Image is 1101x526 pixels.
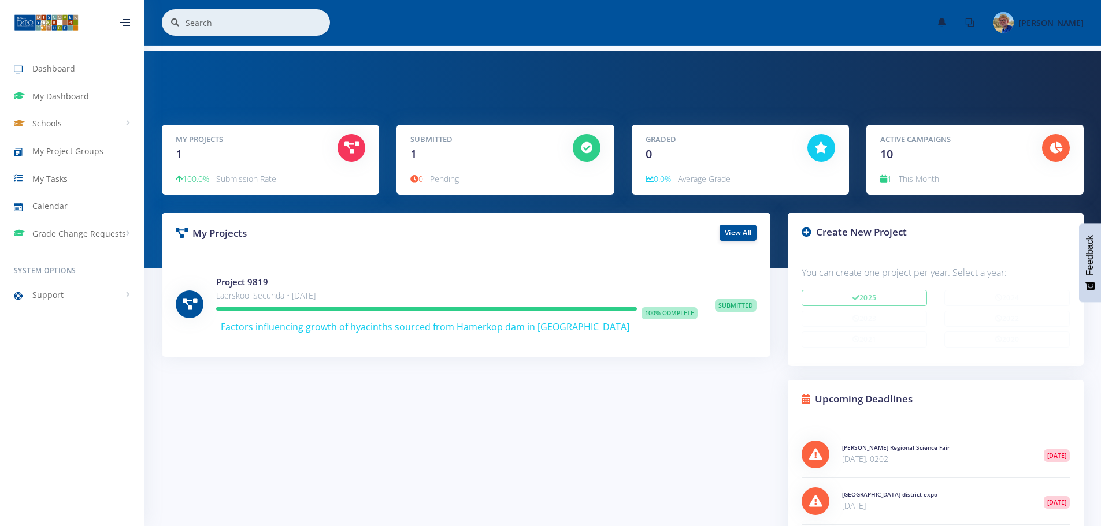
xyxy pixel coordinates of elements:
[176,134,320,146] h5: My Projects
[410,173,423,184] span: 0
[32,289,64,301] span: Support
[176,226,458,241] h3: My Projects
[430,173,459,184] span: Pending
[802,331,927,348] button: 2021
[944,311,1070,327] button: 2022
[1079,223,1101,302] button: Feedback - Show survey
[944,331,1070,348] button: 2020
[186,9,330,36] input: Search
[32,90,89,102] span: My Dashboard
[944,290,1070,306] button: 2024
[642,307,698,320] span: 100% Complete
[842,443,1026,452] h6: [PERSON_NAME] Regional Science Fair
[14,13,79,32] img: ...
[14,266,130,276] h6: System Options
[993,12,1014,33] img: Image placeholder
[216,289,698,303] p: Laerskool Secunda • [DATE]
[32,227,126,240] span: Grade Change Requests
[646,146,652,162] span: 0
[880,146,893,162] span: 10
[842,490,1026,499] h6: [GEOGRAPHIC_DATA] district expo
[646,134,790,146] h5: Graded
[32,117,62,129] span: Schools
[32,145,103,157] span: My Project Groups
[410,134,555,146] h5: Submitted
[880,173,892,184] span: 1
[32,173,68,185] span: My Tasks
[646,173,671,184] span: 0.0%
[715,299,757,312] span: Submitted
[802,391,1070,406] h3: Upcoming Deadlines
[802,265,1070,281] p: You can create one project per year. Select a year:
[720,225,757,241] a: View All
[176,146,182,162] span: 1
[221,320,629,333] span: Factors influencing growth of hyacinths sourced from Hamerkop dam in [GEOGRAPHIC_DATA]
[678,173,731,184] span: Average Grade
[802,311,927,327] button: 2023
[802,225,1070,240] h3: Create New Project
[984,10,1084,35] a: Image placeholder [PERSON_NAME]
[410,146,417,162] span: 1
[802,290,927,306] button: 2025
[1018,17,1084,28] span: [PERSON_NAME]
[1085,235,1095,275] span: Feedback
[1044,449,1070,462] span: [DATE]
[1044,496,1070,509] span: [DATE]
[842,499,1026,513] p: [DATE]
[32,200,68,212] span: Calendar
[880,134,1025,146] h5: Active Campaigns
[176,173,209,184] span: 100.0%
[32,62,75,74] span: Dashboard
[216,173,276,184] span: Submission Rate
[899,173,939,184] span: This Month
[216,276,268,288] a: Project 9819
[842,452,1026,466] p: [DATE], 0202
